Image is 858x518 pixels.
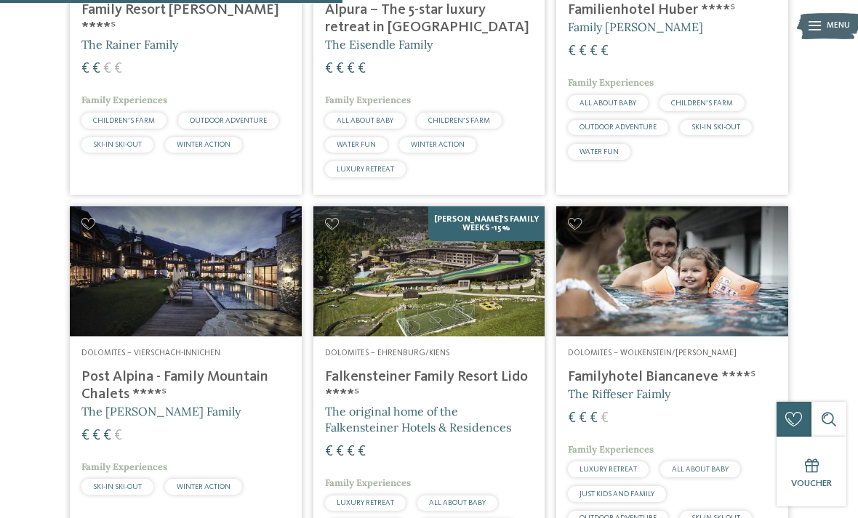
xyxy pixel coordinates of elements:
span: € [103,429,111,443]
span: € [590,411,598,426]
h4: Familienhotel Huber ****ˢ [568,1,777,19]
h4: Alpura – The 5-star luxury retreat in [GEOGRAPHIC_DATA] [325,1,534,36]
span: € [347,62,355,76]
span: Family [PERSON_NAME] [568,20,703,34]
span: JUST KIDS AND FAMILY [580,490,654,498]
span: Family Experiences [325,477,411,489]
span: € [579,44,587,59]
span: € [81,62,89,76]
span: € [92,429,100,443]
span: ALL ABOUT BABY [672,466,729,473]
span: WATER FUN [580,148,619,155]
span: LUXURY RETREAT [580,466,637,473]
span: Family Experiences [568,443,654,456]
span: LUXURY RETREAT [337,499,394,506]
span: € [568,411,576,426]
span: The [PERSON_NAME] Family [81,404,241,418]
span: € [601,411,609,426]
span: SKI-IN SKI-OUT [93,141,142,148]
span: Family Experiences [81,461,167,473]
span: € [601,44,609,59]
span: € [103,62,111,76]
img: Looking for family hotels? Find the best ones here! [313,206,545,336]
span: ALL ABOUT BABY [580,100,636,107]
span: Dolomites – Wolkenstein/[PERSON_NAME] [568,349,737,357]
span: € [579,411,587,426]
span: The Riffeser Faimly [568,387,670,401]
h4: Familyhotel Biancaneve ****ˢ [568,368,777,386]
span: € [590,44,598,59]
span: € [358,445,366,459]
img: Looking for family hotels? Find the best ones here! [556,206,788,336]
span: The Eisendle Family [325,37,433,52]
span: CHILDREN’S FARM [428,117,490,124]
a: Voucher [777,437,846,506]
span: € [114,429,122,443]
span: € [568,44,576,59]
span: The original home of the Falkensteiner Hotels & Residences [325,404,511,434]
span: € [114,62,122,76]
h4: Falkensteiner Family Resort Lido ****ˢ [325,368,534,403]
span: € [325,62,333,76]
span: WINTER ACTION [411,141,465,148]
span: € [92,62,100,76]
span: Family Experiences [325,94,411,106]
img: Post Alpina - Family Mountain Chalets ****ˢ [70,206,302,336]
h4: Family Resort [PERSON_NAME] ****ˢ [81,1,290,36]
span: ALL ABOUT BABY [429,499,486,506]
span: SKI-IN SKI-OUT [93,483,142,490]
span: € [325,445,333,459]
span: Dolomites – Ehrenburg/Kiens [325,349,449,357]
span: SKI-IN SKI-OUT [691,124,740,131]
span: The Rainer Family [81,37,178,52]
span: € [336,445,344,459]
span: CHILDREN’S FARM [93,117,155,124]
span: LUXURY RETREAT [337,166,394,173]
span: Dolomites – Vierschach-Innichen [81,349,220,357]
span: WATER FUN [337,141,376,148]
span: Family Experiences [81,94,167,106]
span: Family Experiences [568,76,654,89]
span: € [81,429,89,443]
span: CHILDREN’S FARM [671,100,733,107]
span: € [358,62,366,76]
span: € [347,445,355,459]
span: WINTER ACTION [177,483,230,490]
span: € [336,62,344,76]
span: WINTER ACTION [177,141,230,148]
span: Voucher [791,479,832,488]
span: OUTDOOR ADVENTURE [190,117,267,124]
span: OUTDOOR ADVENTURE [580,124,657,131]
span: ALL ABOUT BABY [337,117,393,124]
h4: Post Alpina - Family Mountain Chalets ****ˢ [81,368,290,403]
